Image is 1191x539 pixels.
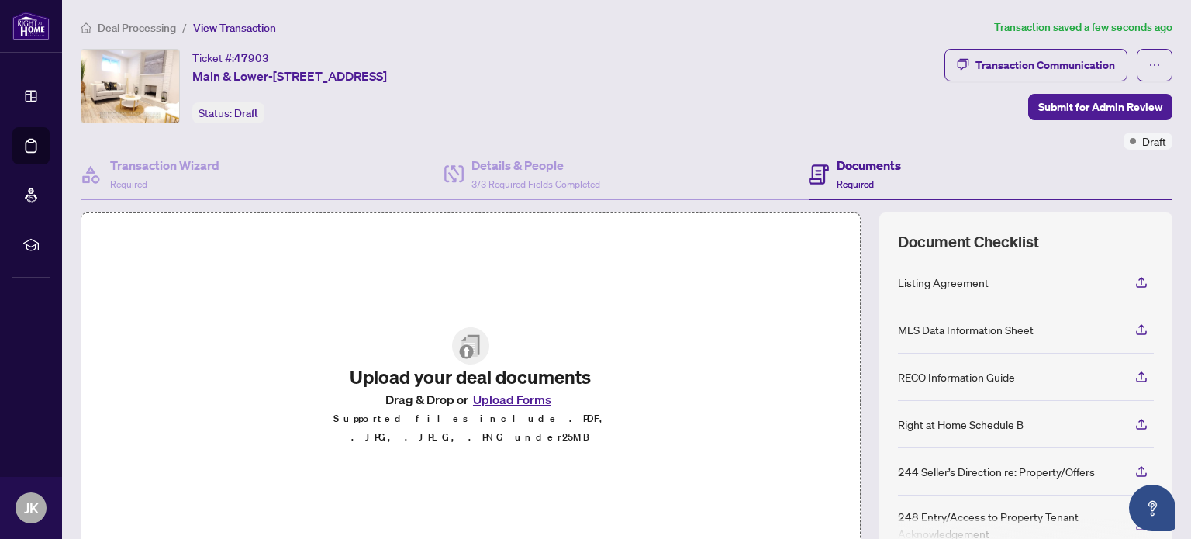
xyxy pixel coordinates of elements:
[385,389,556,409] span: Drag & Drop or
[193,21,276,35] span: View Transaction
[234,106,258,120] span: Draft
[1038,95,1162,119] span: Submit for Admin Review
[307,409,634,447] p: Supported files include .PDF, .JPG, .JPEG, .PNG under 25 MB
[898,274,989,291] div: Listing Agreement
[192,67,387,85] span: Main & Lower-[STREET_ADDRESS]
[837,178,874,190] span: Required
[898,321,1034,338] div: MLS Data Information Sheet
[192,49,269,67] div: Ticket #:
[994,19,1172,36] article: Transaction saved a few seconds ago
[1148,59,1161,71] span: ellipsis
[471,178,600,190] span: 3/3 Required Fields Completed
[1028,94,1172,120] button: Submit for Admin Review
[898,416,1024,433] div: Right at Home Schedule B
[110,156,219,174] h4: Transaction Wizard
[110,178,147,190] span: Required
[944,49,1127,81] button: Transaction Communication
[234,51,269,65] span: 47903
[81,50,179,123] img: IMG-W12186292_1.jpg
[471,156,600,174] h4: Details & People
[295,315,647,459] span: File UploadUpload your deal documentsDrag & Drop orUpload FormsSupported files include .PDF, .JPG...
[452,327,489,365] img: File Upload
[192,102,264,123] div: Status:
[1129,485,1175,531] button: Open asap
[24,497,39,519] span: JK
[898,231,1039,253] span: Document Checklist
[837,156,901,174] h4: Documents
[898,463,1095,480] div: 244 Seller’s Direction re: Property/Offers
[307,365,634,389] h2: Upload your deal documents
[1142,133,1166,150] span: Draft
[975,53,1115,78] div: Transaction Communication
[12,12,50,40] img: logo
[81,22,91,33] span: home
[182,19,187,36] li: /
[98,21,176,35] span: Deal Processing
[898,368,1015,385] div: RECO Information Guide
[468,389,556,409] button: Upload Forms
